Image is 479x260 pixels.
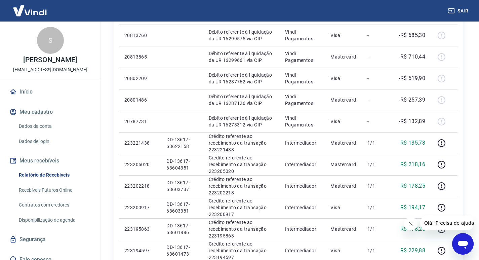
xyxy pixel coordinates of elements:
[166,222,198,236] p: DD-13617-63601886
[330,118,357,125] p: Visa
[124,183,156,189] p: 223202218
[367,75,387,82] p: -
[124,53,156,60] p: 20813865
[285,72,320,85] p: Vindi Pagamentos
[209,154,274,175] p: Crédito referente ao recebimento da transação 223205020
[367,118,387,125] p: -
[367,53,387,60] p: -
[367,32,387,39] p: -
[124,75,156,82] p: 20802209
[447,5,471,17] button: Sair
[285,183,320,189] p: Intermediador
[124,97,156,103] p: 20801486
[209,29,274,42] p: Débito referente à liquidação da UR 16299575 via CIP
[4,5,56,10] span: Olá! Precisa de ajuda?
[23,57,77,64] p: [PERSON_NAME]
[8,232,92,247] a: Segurança
[400,160,426,169] p: R$ 218,16
[400,247,426,255] p: R$ 229,88
[16,135,92,148] a: Dados de login
[420,216,474,230] iframe: Mensagem da empresa
[16,198,92,212] a: Contratos com credores
[330,226,357,232] p: Mastercard
[367,161,387,168] p: 1/1
[367,97,387,103] p: -
[404,217,417,230] iframe: Fechar mensagem
[399,53,425,61] p: -R$ 710,44
[330,183,357,189] p: Mastercard
[124,247,156,254] p: 223194597
[285,115,320,128] p: Vindi Pagamentos
[8,105,92,119] button: Meu cadastro
[399,31,425,39] p: -R$ 685,30
[166,179,198,193] p: DD-13617-63603737
[209,133,274,153] p: Crédito referente ao recebimento da transação 223221438
[8,84,92,99] a: Início
[367,247,387,254] p: 1/1
[330,75,357,82] p: Visa
[16,119,92,133] a: Dados da conta
[400,225,426,233] p: R$ 178,25
[8,153,92,168] button: Meus recebíveis
[209,72,274,85] p: Débito referente à liquidação da UR 16287762 via CIP
[285,140,320,146] p: Intermediador
[330,53,357,60] p: Mastercard
[399,117,425,125] p: -R$ 132,89
[166,244,198,257] p: DD-13617-63601473
[399,96,425,104] p: -R$ 257,39
[209,115,274,128] p: Débito referente à liquidação da UR 16273312 via CIP
[209,176,274,196] p: Crédito referente ao recebimento da transação 223202218
[367,204,387,211] p: 1/1
[209,50,274,64] p: Débito referente à liquidação da UR 16299661 via CIP
[330,32,357,39] p: Visa
[8,0,52,21] img: Vindi
[13,66,87,73] p: [EMAIL_ADDRESS][DOMAIN_NAME]
[285,204,320,211] p: Intermediador
[124,161,156,168] p: 223205020
[16,213,92,227] a: Disponibilização de agenda
[209,93,274,107] p: Débito referente à liquidação da UR 16287126 via CIP
[367,226,387,232] p: 1/1
[166,136,198,150] p: DD-13617-63622158
[330,140,357,146] p: Mastercard
[400,203,426,212] p: R$ 194,17
[400,139,426,147] p: R$ 135,78
[166,201,198,214] p: DD-13617-63603381
[285,93,320,107] p: Vindi Pagamentos
[367,183,387,189] p: 1/1
[285,161,320,168] p: Intermediador
[399,74,425,82] p: -R$ 519,90
[166,158,198,171] p: DD-13617-63604351
[209,197,274,218] p: Crédito referente ao recebimento da transação 223200917
[16,183,92,197] a: Recebíveis Futuros Online
[124,226,156,232] p: 223195863
[330,204,357,211] p: Visa
[400,182,426,190] p: R$ 178,25
[124,204,156,211] p: 223200917
[209,219,274,239] p: Crédito referente ao recebimento da transação 223195863
[124,32,156,39] p: 20813760
[330,97,357,103] p: Mastercard
[330,247,357,254] p: Visa
[452,233,474,255] iframe: Botão para abrir a janela de mensagens
[285,247,320,254] p: Intermediador
[124,140,156,146] p: 223221438
[285,226,320,232] p: Intermediador
[367,140,387,146] p: 1/1
[37,27,64,54] div: S
[16,168,92,182] a: Relatório de Recebíveis
[285,50,320,64] p: Vindi Pagamentos
[124,118,156,125] p: 20787731
[285,29,320,42] p: Vindi Pagamentos
[330,161,357,168] p: Mastercard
